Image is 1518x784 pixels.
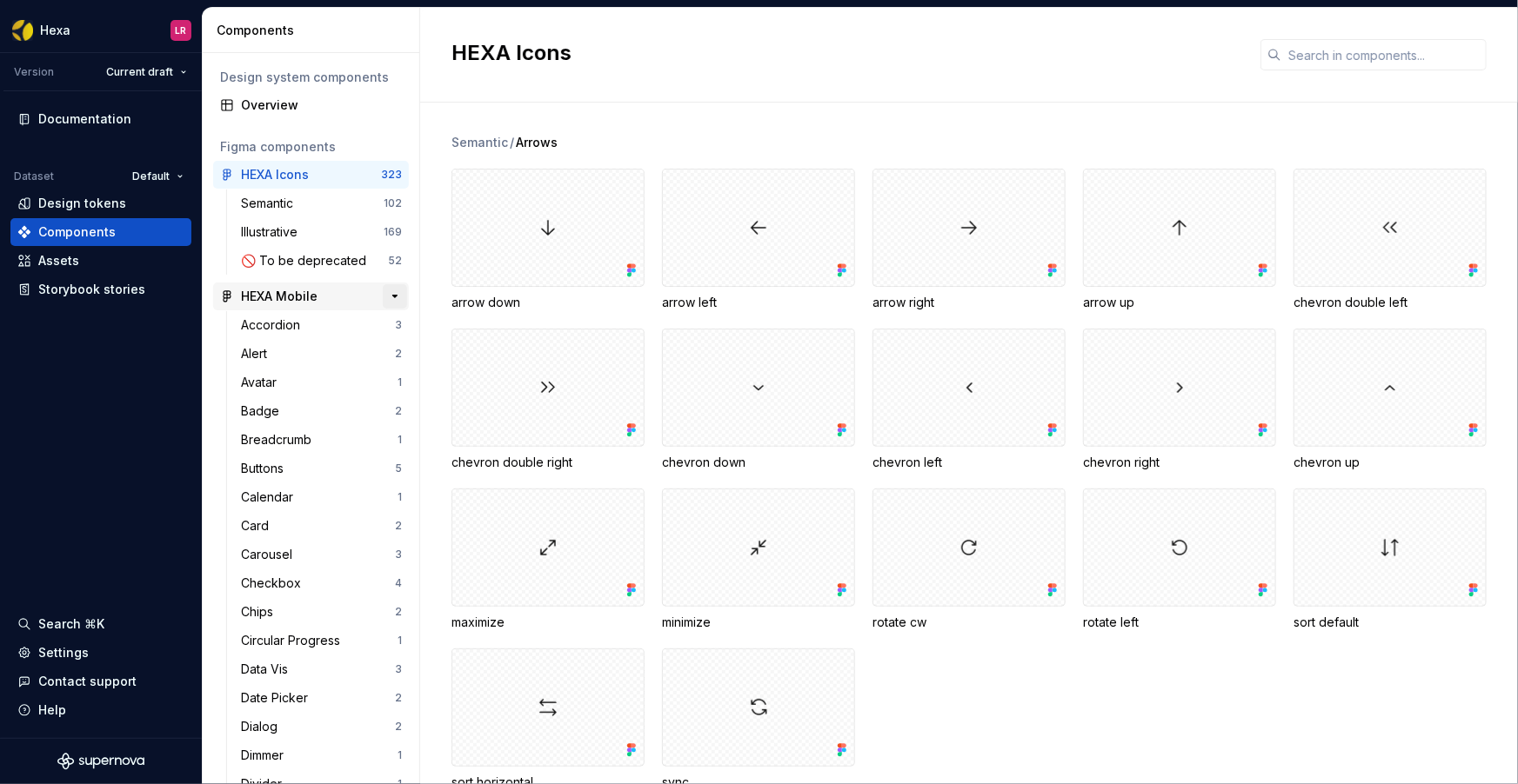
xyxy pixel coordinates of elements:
div: sort default [1294,614,1487,631]
div: 1 [398,433,402,447]
div: arrow left [662,294,855,311]
div: Badge [241,402,286,420]
a: Checkbox4 [234,569,409,597]
a: Date Picker2 [234,684,409,712]
div: Card [241,517,276,535]
div: minimize [662,488,855,631]
div: arrow down [451,294,645,311]
span: Default [132,169,170,183]
a: Breadcrumb1 [234,426,409,454]
div: Calendar [241,488,300,506]
div: 1 [398,634,402,648]
div: Design tokens [38,195,126,212]
button: HexaLR [3,11,198,49]
div: 102 [384,196,402,210]
button: Help [10,696,191,724]
div: chevron double right [451,454,645,471]
div: rotate cw [873,488,1066,631]
div: Dataset [14,169,54,183]
span: Arrows [516,134,558,151]
div: arrow down [451,169,645,311]
div: chevron up [1294,329,1487,471]
div: Design system components [220,69,402,86]
div: Alert [241,345,274,362]
div: HEXA Mobile [241,288,318,305]
div: Accordion [241,316,307,334]
div: 3 [395,662,402,676]
div: Overview [241,96,402,114]
div: rotate left [1083,614,1276,631]
div: Semantic [451,134,508,151]
button: Contact support [10,668,191,695]
div: chevron left [873,454,1066,471]
div: Hexa [40,22,70,39]
div: Dialog [241,718,284,735]
div: chevron double left [1294,169,1487,311]
div: Components [38,223,116,241]
a: Avatar1 [234,369,409,396]
div: 4 [395,576,402,590]
div: Dimmer [241,747,291,764]
div: rotate left [1083,488,1276,631]
div: chevron down [662,329,855,471]
div: Figma components [220,138,402,156]
a: Overview [213,91,409,119]
div: chevron double left [1294,294,1487,311]
div: chevron left [873,329,1066,471]
div: arrow up [1083,294,1276,311]
div: Documentation [38,110,131,128]
a: Card2 [234,512,409,540]
div: 1 [398,490,402,504]
div: Contact support [38,673,137,690]
div: Circular Progress [241,632,347,649]
div: minimize [662,614,855,631]
div: arrow right [873,294,1066,311]
div: arrow left [662,169,855,311]
div: arrow right [873,169,1066,311]
div: Chips [241,603,280,621]
div: HEXA Icons [241,166,309,183]
div: Components [217,22,412,39]
div: maximize [451,614,645,631]
svg: Supernova Logo [57,753,144,770]
a: Calendar1 [234,483,409,511]
div: 52 [388,254,402,268]
input: Search in components... [1281,39,1487,70]
a: Data Vis3 [234,655,409,683]
div: Version [14,65,54,79]
div: Semantic [241,195,300,212]
a: Semantic102 [234,189,409,217]
div: Checkbox [241,575,308,592]
div: Search ⌘K [38,615,104,633]
div: 169 [384,225,402,239]
div: 2 [395,605,402,619]
div: arrow up [1083,169,1276,311]
a: Circular Progress1 [234,627,409,654]
a: Storybook stories [10,276,191,303]
div: Carousel [241,546,299,563]
div: chevron double right [451,329,645,471]
a: Assets [10,247,191,275]
div: 2 [395,519,402,533]
div: chevron up [1294,454,1487,471]
div: Assets [38,252,79,269]
div: chevron down [662,454,855,471]
div: 5 [395,462,402,475]
a: Components [10,218,191,246]
a: Settings [10,639,191,667]
div: maximize [451,488,645,631]
a: Dimmer1 [234,741,409,769]
div: 1 [398,375,402,389]
div: 2 [395,720,402,734]
div: Buttons [241,460,291,477]
div: Settings [38,644,89,661]
div: 3 [395,548,402,561]
div: Breadcrumb [241,431,318,448]
div: 1 [398,748,402,762]
div: Date Picker [241,689,315,707]
a: Illustrative169 [234,218,409,246]
div: 323 [381,168,402,182]
div: 2 [395,347,402,361]
div: chevron right [1083,454,1276,471]
div: Data Vis [241,661,295,678]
